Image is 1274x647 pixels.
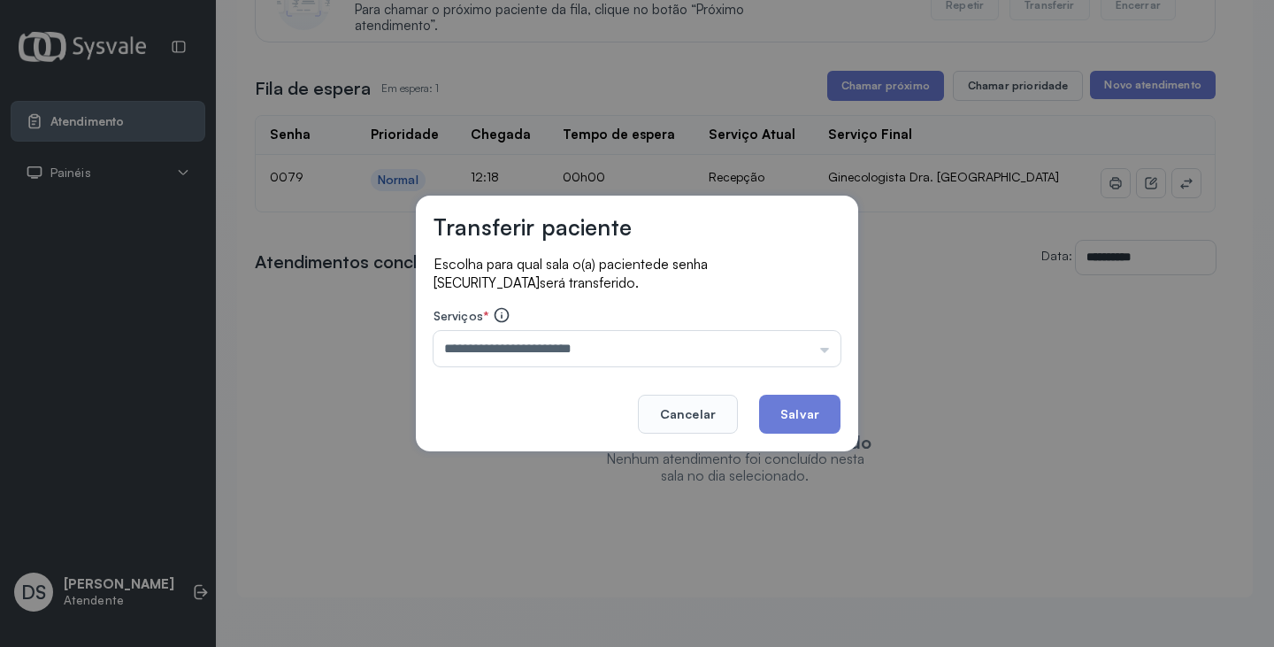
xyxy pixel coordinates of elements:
[434,213,632,241] h3: Transferir paciente
[638,395,738,434] button: Cancelar
[434,308,483,323] span: Serviços
[759,395,840,434] button: Salvar
[434,255,840,292] p: Escolha para qual sala o(a) paciente será transferido.
[434,256,708,291] span: de senha [SECURITY_DATA]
